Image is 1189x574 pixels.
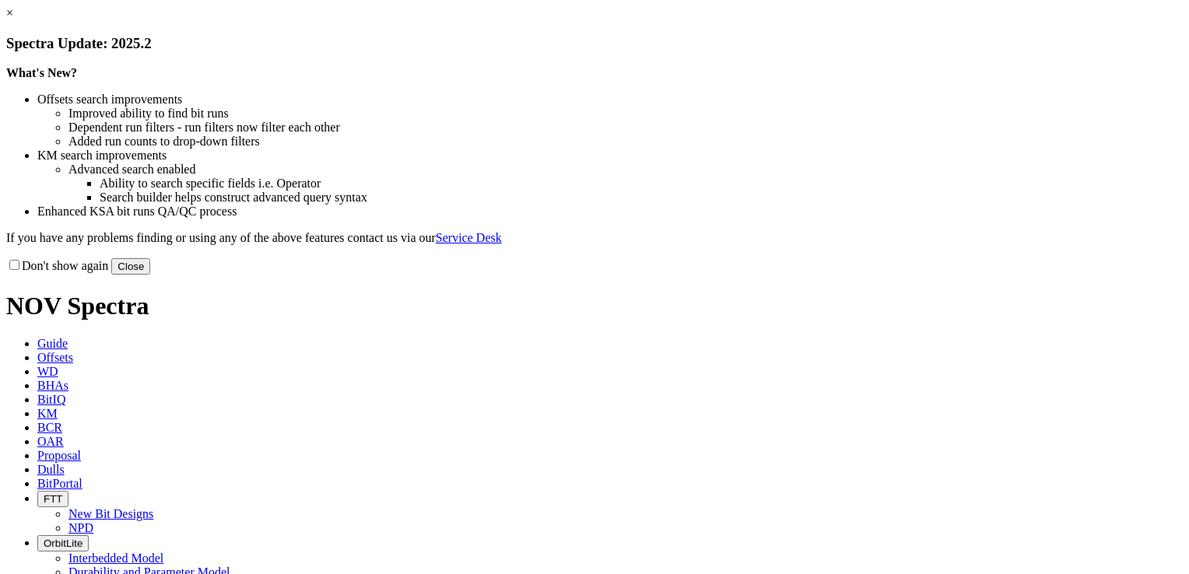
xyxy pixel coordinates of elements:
[37,351,73,364] span: Offsets
[44,493,62,505] span: FTT
[100,191,1183,205] li: Search builder helps construct advanced query syntax
[436,231,502,244] a: Service Desk
[68,135,1183,149] li: Added run counts to drop-down filters
[100,177,1183,191] li: Ability to search specific fields i.e. Operator
[37,393,65,406] span: BitIQ
[68,107,1183,121] li: Improved ability to find bit runs
[68,521,93,534] a: NPD
[37,337,68,350] span: Guide
[37,477,82,490] span: BitPortal
[37,379,68,392] span: BHAs
[44,537,82,549] span: OrbitLite
[6,6,13,19] a: ×
[68,551,163,565] a: Interbedded Model
[37,435,64,448] span: OAR
[68,163,1183,177] li: Advanced search enabled
[68,121,1183,135] li: Dependent run filters - run filters now filter each other
[111,258,150,275] button: Close
[6,35,1183,52] h3: Spectra Update: 2025.2
[37,93,1183,107] li: Offsets search improvements
[68,507,153,520] a: New Bit Designs
[37,149,1183,163] li: KM search improvements
[37,449,81,462] span: Proposal
[6,231,1183,245] p: If you have any problems finding or using any of the above features contact us via our
[37,205,1183,219] li: Enhanced KSA bit runs QA/QC process
[6,66,77,79] strong: What's New?
[6,259,108,272] label: Don't show again
[6,292,1183,320] h1: NOV Spectra
[37,365,58,378] span: WD
[37,421,62,434] span: BCR
[37,463,65,476] span: Dulls
[37,407,58,420] span: KM
[9,260,19,270] input: Don't show again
